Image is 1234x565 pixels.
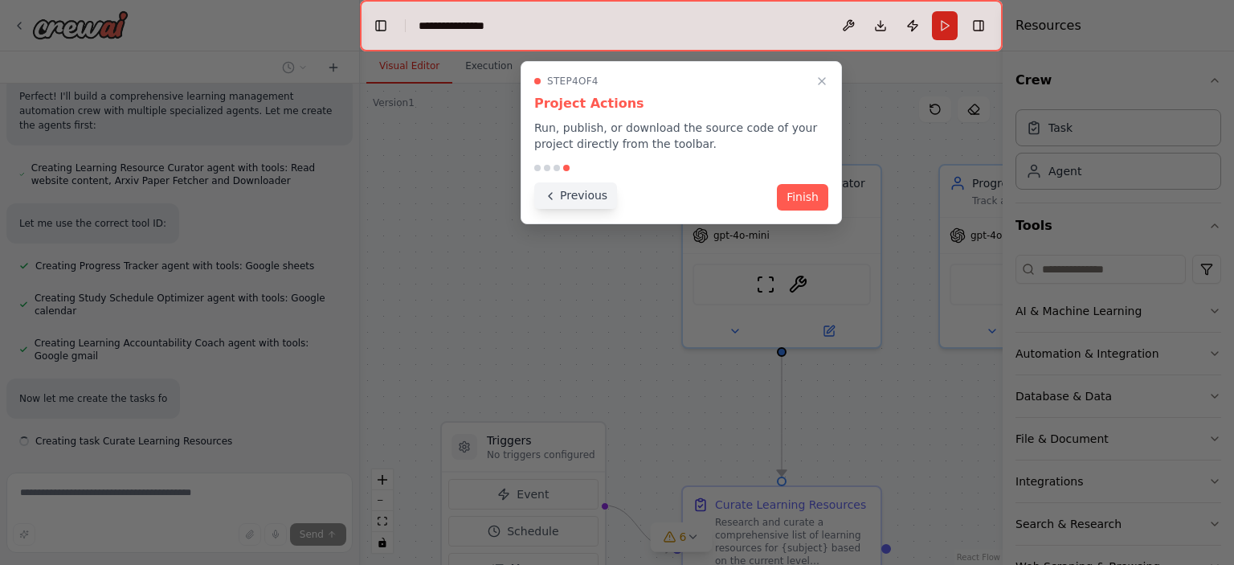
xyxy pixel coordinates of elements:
button: Close walkthrough [812,72,832,91]
span: Step 4 of 4 [547,75,599,88]
p: Run, publish, or download the source code of your project directly from the toolbar. [534,120,828,152]
button: Previous [534,182,617,209]
h3: Project Actions [534,94,828,113]
button: Finish [777,184,828,211]
button: Hide left sidebar [370,14,392,37]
